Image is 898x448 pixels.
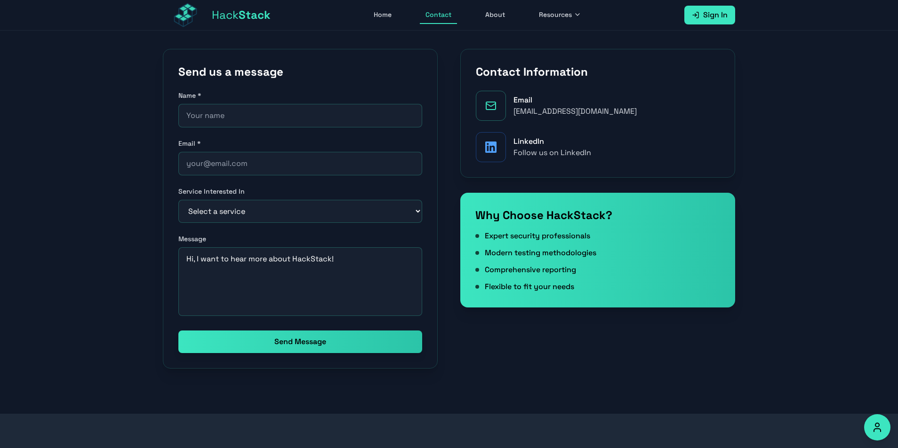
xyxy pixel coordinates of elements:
[239,8,271,22] span: Stack
[476,64,720,79] h2: Contact Information
[178,139,422,148] label: Email *
[513,136,591,147] div: LinkedIn
[485,230,590,242] span: Expert security professionals
[212,8,271,23] span: Hack
[703,9,728,21] span: Sign In
[485,281,574,292] span: Flexible to fit your needs
[485,247,596,259] span: Modern testing methodologies
[178,64,422,79] h2: Send us a message
[864,414,890,440] button: Accessibility Options
[476,132,720,162] a: LinkedInFollow us on LinkedIn
[513,106,637,117] div: [EMAIL_ADDRESS][DOMAIN_NAME]
[539,10,572,19] span: Resources
[475,208,720,223] h3: Why Choose HackStack?
[178,330,422,353] button: Send Message
[480,6,511,24] a: About
[178,234,422,244] label: Message
[420,6,457,24] a: Contact
[476,91,720,121] a: Email[EMAIL_ADDRESS][DOMAIN_NAME]
[684,6,735,24] a: Sign In
[513,147,591,158] div: Follow us on LinkedIn
[178,247,422,316] textarea: Hi, I want to hear more about HackStack!
[178,152,422,175] input: your@email.com
[533,6,587,24] button: Resources
[368,6,397,24] a: Home
[178,187,422,196] label: Service Interested In
[513,94,637,106] div: Email
[485,264,576,275] span: Comprehensive reporting
[178,91,422,100] label: Name *
[178,104,422,127] input: Your name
